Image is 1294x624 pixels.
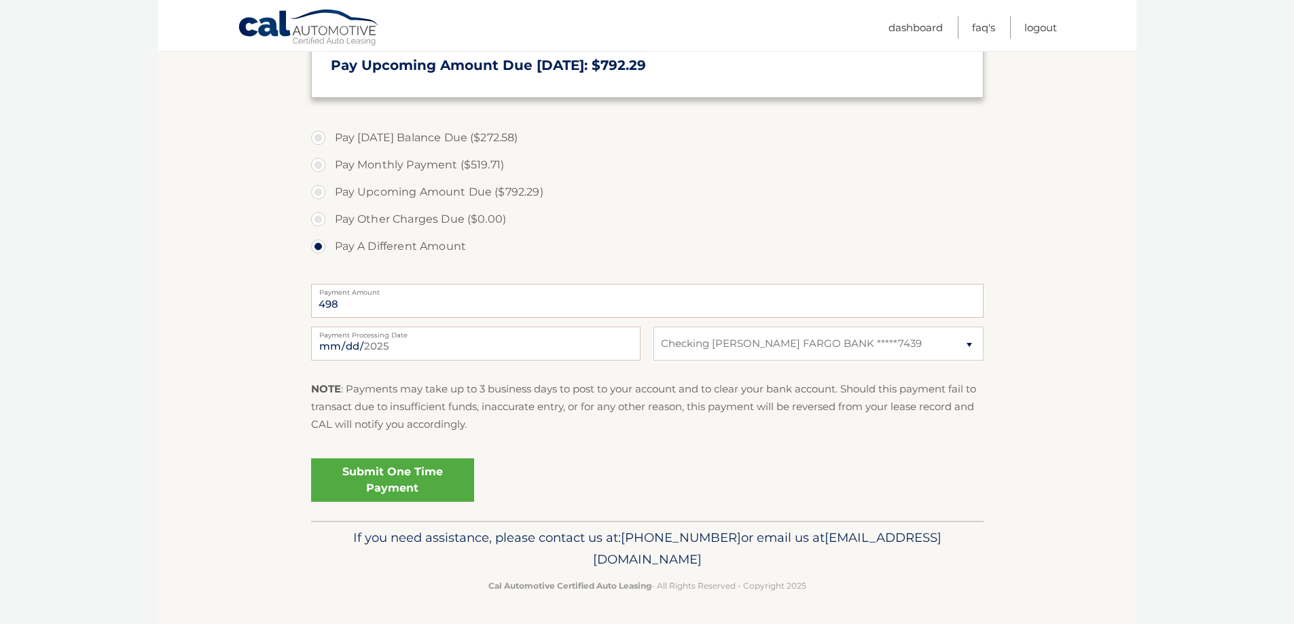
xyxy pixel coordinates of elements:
[331,57,964,74] h3: Pay Upcoming Amount Due [DATE]: $792.29
[311,233,984,260] label: Pay A Different Amount
[311,179,984,206] label: Pay Upcoming Amount Due ($792.29)
[488,581,651,591] strong: Cal Automotive Certified Auto Leasing
[621,530,741,545] span: [PHONE_NUMBER]
[972,16,995,39] a: FAQ's
[311,327,641,361] input: Payment Date
[888,16,943,39] a: Dashboard
[593,530,941,567] span: [EMAIL_ADDRESS][DOMAIN_NAME]
[311,124,984,151] label: Pay [DATE] Balance Due ($272.58)
[311,327,641,337] label: Payment Processing Date
[311,284,984,318] input: Payment Amount
[320,579,975,593] p: - All Rights Reserved - Copyright 2025
[238,9,380,48] a: Cal Automotive
[320,527,975,570] p: If you need assistance, please contact us at: or email us at
[311,382,341,395] strong: NOTE
[311,380,984,434] p: : Payments may take up to 3 business days to post to your account and to clear your bank account....
[311,458,474,502] a: Submit One Time Payment
[311,151,984,179] label: Pay Monthly Payment ($519.71)
[311,284,984,295] label: Payment Amount
[1024,16,1057,39] a: Logout
[311,206,984,233] label: Pay Other Charges Due ($0.00)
